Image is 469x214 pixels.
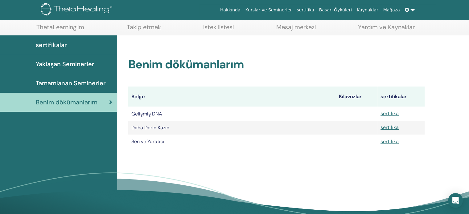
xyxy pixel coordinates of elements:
a: Hakkında [218,4,243,16]
font: Yardım ve Kaynaklar [358,23,415,31]
a: Takip etmek [127,23,161,35]
a: Başarı Öyküleri [317,4,354,16]
a: Mesaj merkezi [276,23,316,35]
font: sertifikalar [36,41,67,49]
a: Yardım ve Kaynaklar [358,23,415,35]
div: Open Intercom Messenger [448,193,463,208]
font: Başarı Öyküleri [319,7,352,12]
font: Takip etmek [127,23,161,31]
font: Belge [131,93,145,100]
font: Sen ve Yaratıcı [131,138,164,145]
a: ThetaLearning'im [36,23,84,35]
font: Mağaza [383,7,400,12]
font: Tamamlanan Seminerler [36,79,106,87]
a: istek listesi [203,23,234,35]
a: Mağaza [381,4,402,16]
a: Kaynaklar [354,4,381,16]
img: logo.png [41,3,114,17]
a: Kurslar ve Seminerler [243,4,294,16]
font: Kurslar ve Seminerler [245,7,292,12]
font: Benim dökümanlarım [128,57,244,72]
a: sertifika [294,4,316,16]
a: sertifika [381,138,399,145]
font: sertifikalar [381,93,407,100]
font: Gelişmiş DNA [131,111,162,117]
font: istek listesi [203,23,234,31]
font: Yaklaşan Seminerler [36,60,94,68]
font: Kaynaklar [357,7,378,12]
font: Hakkında [220,7,241,12]
font: Benim dökümanlarım [36,98,97,106]
a: sertifika [381,124,399,131]
font: ThetaLearning'im [36,23,84,31]
font: Daha Derin Kazın [131,124,169,131]
font: Kılavuzlar [339,93,362,100]
font: Mesaj merkezi [276,23,316,31]
font: sertifika [297,7,314,12]
a: sertifika [381,110,399,117]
